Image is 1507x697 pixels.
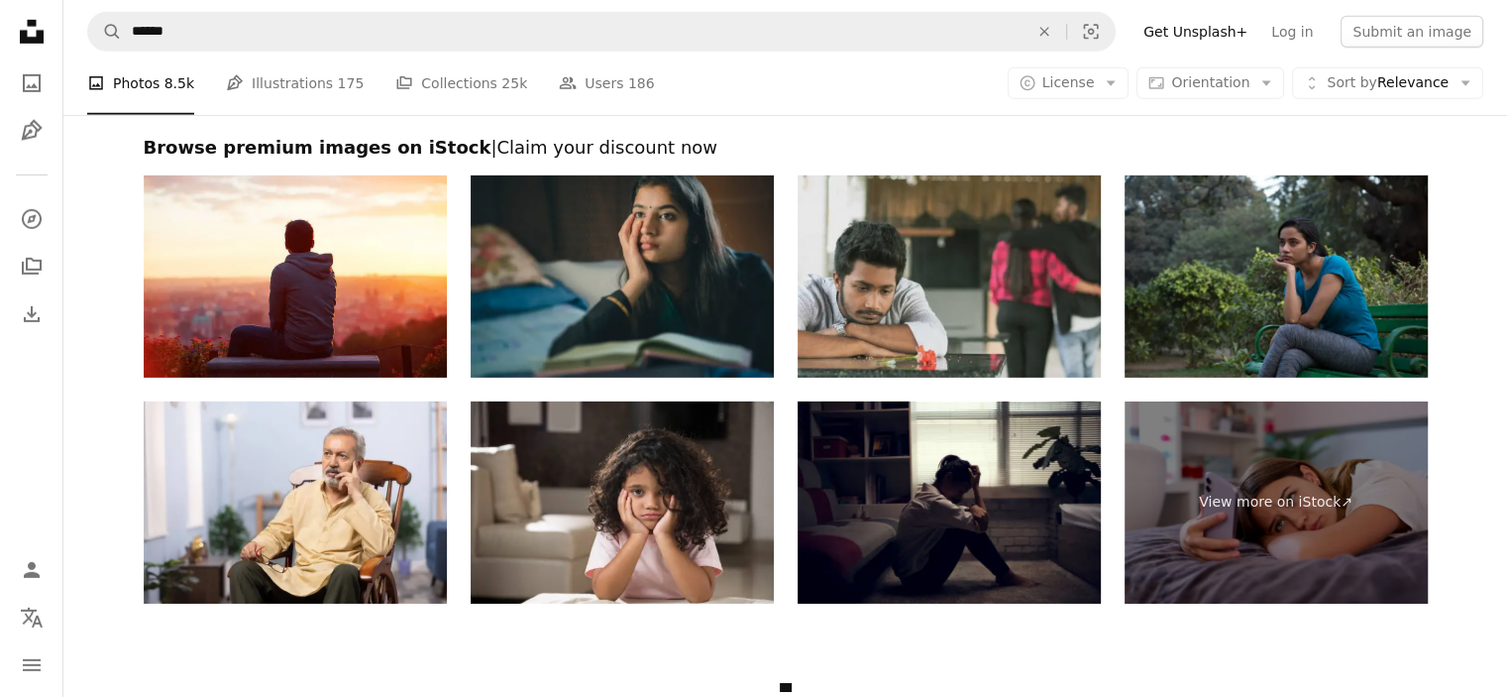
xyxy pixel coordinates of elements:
a: Home — Unsplash [12,12,52,56]
span: 186 [628,72,655,94]
button: Language [12,598,52,638]
img: Senior man sitting in a rocking chair at home stock photo [144,402,447,604]
button: Clear [1023,13,1066,51]
img: Education: Young woman thinking while studying. [471,175,774,378]
img: Sad young man seeing red rose during valentines day due to broken or betrayed relationship from h... [798,175,1101,378]
button: Search Unsplash [88,13,122,51]
span: 25k [501,72,527,94]
a: Get Unsplash+ [1131,16,1259,48]
span: | Claim your discount now [490,137,717,158]
a: Photos [12,63,52,103]
a: Collections [12,247,52,287]
a: Illustrations 175 [226,52,364,115]
a: Illustrations [12,111,52,151]
a: View more on iStock↗ [1125,402,1428,604]
img: Business woman is depressed. She felt stressed and alone in the house. [798,402,1101,604]
img: Sadness little girl - stock images [471,402,774,604]
button: Menu [12,645,52,685]
button: Visual search [1067,13,1115,51]
a: Log in / Sign up [12,550,52,590]
a: Download History [12,294,52,334]
span: Orientation [1171,74,1249,90]
img: Man at the sunrise [144,175,447,378]
span: Relevance [1327,73,1449,93]
button: Orientation [1136,67,1284,99]
a: Explore [12,199,52,239]
span: Sort by [1327,74,1376,90]
span: 175 [338,72,365,94]
a: Users 186 [559,52,654,115]
span: License [1042,74,1095,90]
button: Submit an image [1341,16,1483,48]
img: Unhappy girl sitting at bench - Stock image [1125,175,1428,378]
h2: Browse premium images on iStock [144,136,1428,160]
button: Sort byRelevance [1292,67,1483,99]
a: Collections 25k [395,52,527,115]
button: License [1008,67,1130,99]
a: Log in [1259,16,1325,48]
form: Find visuals sitewide [87,12,1116,52]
